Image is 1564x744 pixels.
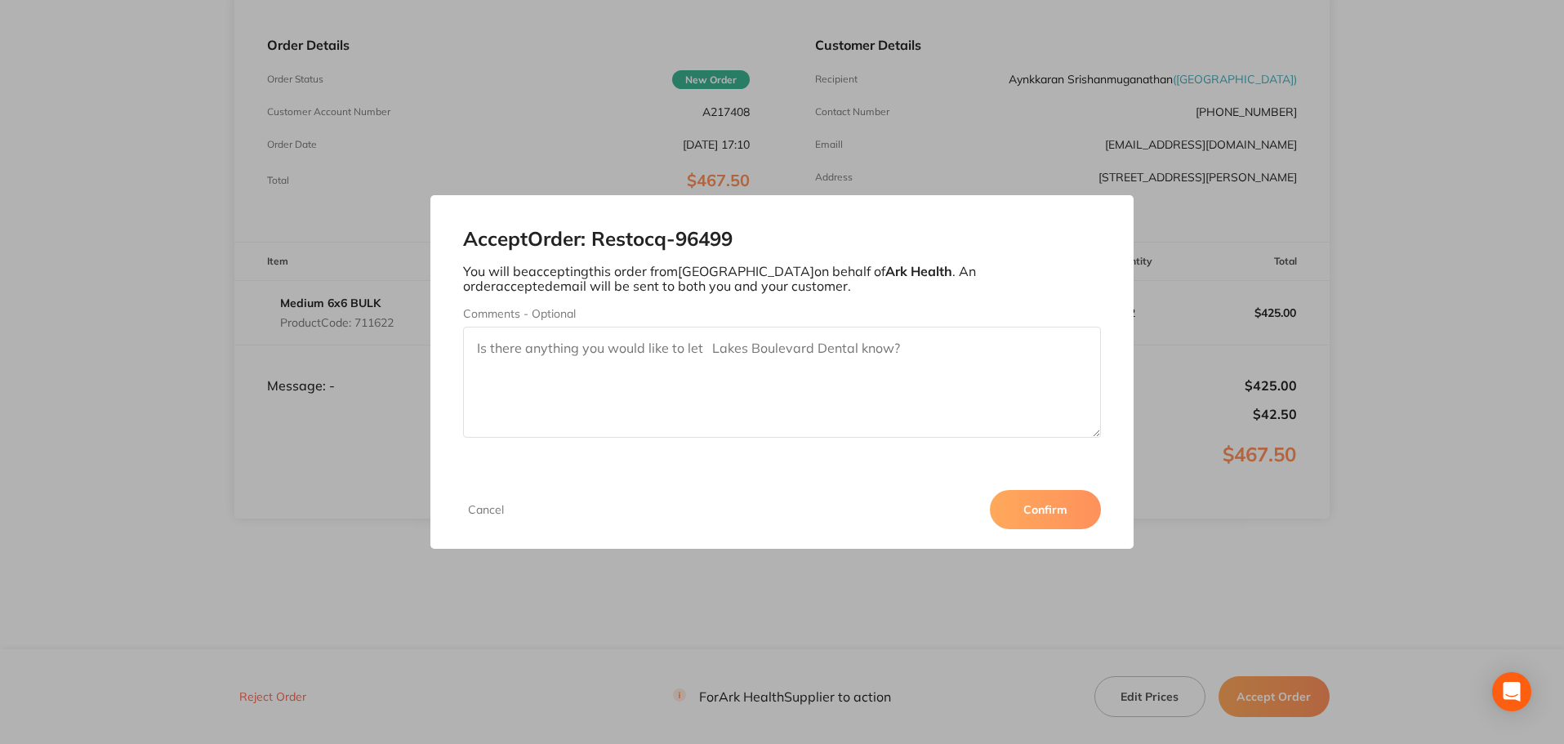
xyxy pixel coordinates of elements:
[990,490,1101,529] button: Confirm
[463,502,509,517] button: Cancel
[1492,672,1531,711] div: Open Intercom Messenger
[463,307,1102,320] label: Comments - Optional
[463,228,1102,251] h2: Accept Order: Restocq- 96499
[463,264,1102,294] p: You will be accepting this order from [GEOGRAPHIC_DATA] on behalf of . An order accepted email wi...
[885,263,952,279] b: Ark Health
